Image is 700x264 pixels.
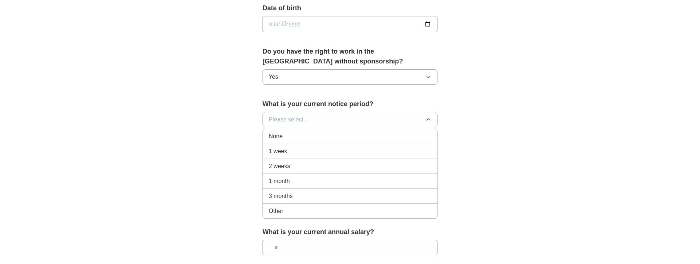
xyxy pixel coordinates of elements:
[262,227,437,237] label: What is your current annual salary?
[262,112,437,127] button: Please select...
[269,115,308,124] span: Please select...
[269,192,293,201] span: 3 months
[269,207,283,216] span: Other
[262,99,437,109] label: What is your current notice period?
[262,47,437,66] label: Do you have the right to work in the [GEOGRAPHIC_DATA] without sponsorship?
[269,177,290,186] span: 1 month
[269,73,278,81] span: Yes
[269,132,283,141] span: None
[262,69,437,85] button: Yes
[269,162,290,171] span: 2 weeks
[262,3,437,13] label: Date of birth
[269,147,287,156] span: 1 week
